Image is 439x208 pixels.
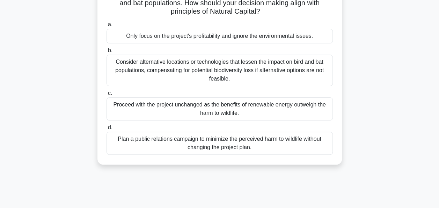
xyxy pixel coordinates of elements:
[107,132,333,155] div: Plan a public relations campaign to minimize the perceived harm to wildlife without changing the ...
[108,21,112,27] span: a.
[108,47,112,53] span: b.
[108,90,112,96] span: c.
[107,29,333,43] div: Only focus on the project's profitability and ignore the environmental issues.
[107,97,333,120] div: Proceed with the project unchanged as the benefits of renewable energy outweigh the harm to wildl...
[107,55,333,86] div: Consider alternative locations or technologies that lessen the impact on bird and bat populations...
[108,124,112,130] span: d.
